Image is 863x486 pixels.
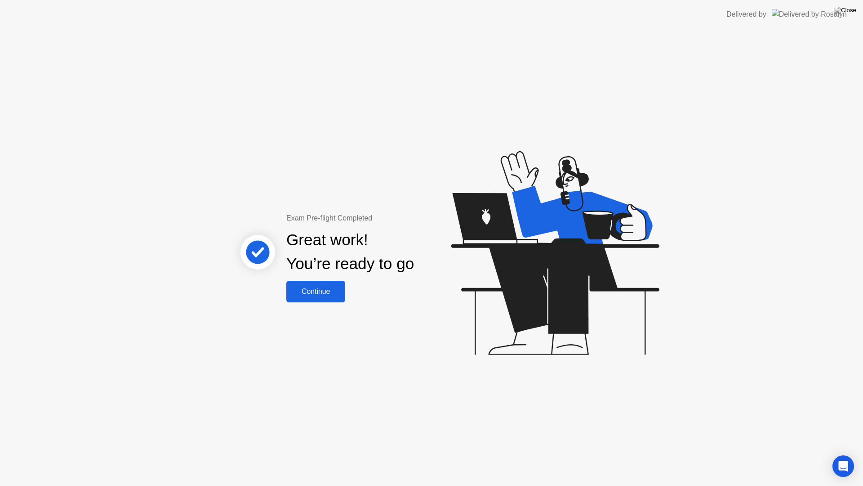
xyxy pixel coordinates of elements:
div: Open Intercom Messenger [832,455,854,477]
div: Continue [289,288,343,296]
div: Exam Pre-flight Completed [286,213,472,224]
img: Close [834,7,856,14]
div: Great work! You’re ready to go [286,228,414,276]
div: Delivered by [726,9,766,20]
button: Continue [286,281,345,302]
img: Delivered by Rosalyn [772,9,847,19]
